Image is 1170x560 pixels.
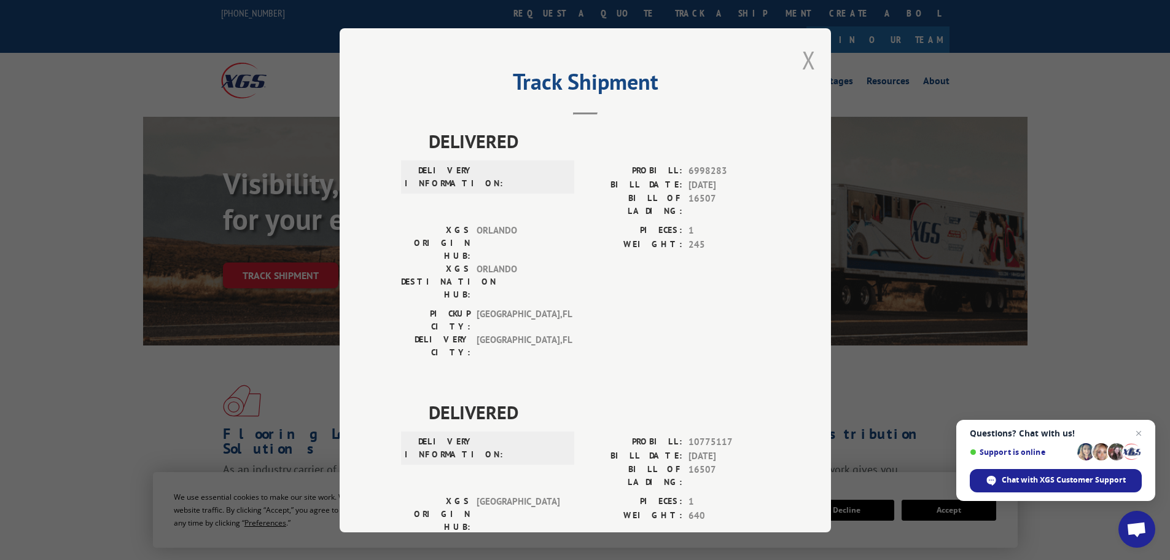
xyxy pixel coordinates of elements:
span: 1 [688,495,770,509]
span: [GEOGRAPHIC_DATA] [477,495,560,534]
span: 16507 [688,463,770,489]
span: 10775117 [688,435,770,449]
span: Close chat [1131,426,1146,441]
span: [DATE] [688,449,770,463]
span: 6998283 [688,164,770,178]
div: Open chat [1118,511,1155,548]
span: [GEOGRAPHIC_DATA] , FL [477,333,560,359]
label: DELIVERY INFORMATION: [405,164,474,190]
label: DELIVERY INFORMATION: [405,435,474,461]
span: Support is online [970,448,1073,457]
label: PROBILL: [585,435,682,449]
span: 16507 [688,192,770,218]
label: BILL OF LADING: [585,463,682,489]
label: BILL OF LADING: [585,192,682,218]
h2: Track Shipment [401,73,770,97]
label: BILL DATE: [585,178,682,192]
label: PICKUP CITY: [401,307,470,333]
span: 1 [688,224,770,238]
div: Chat with XGS Customer Support [970,469,1142,492]
label: XGS DESTINATION HUB: [401,262,470,301]
label: WEIGHT: [585,508,682,523]
label: PIECES: [585,224,682,238]
span: 640 [688,508,770,523]
span: DELIVERED [429,398,770,426]
button: Close modal [802,44,816,76]
label: BILL DATE: [585,449,682,463]
label: WEIGHT: [585,237,682,251]
span: ORLANDO [477,262,560,301]
span: Questions? Chat with us! [970,428,1142,438]
span: Chat with XGS Customer Support [1002,475,1126,486]
label: XGS ORIGIN HUB: [401,495,470,534]
span: 245 [688,237,770,251]
span: [GEOGRAPHIC_DATA] , FL [477,307,560,333]
label: XGS ORIGIN HUB: [401,224,470,262]
label: DELIVERY CITY: [401,333,470,359]
span: [DATE] [688,178,770,192]
span: DELIVERED [429,127,770,155]
span: ORLANDO [477,224,560,262]
label: PROBILL: [585,164,682,178]
label: PIECES: [585,495,682,509]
